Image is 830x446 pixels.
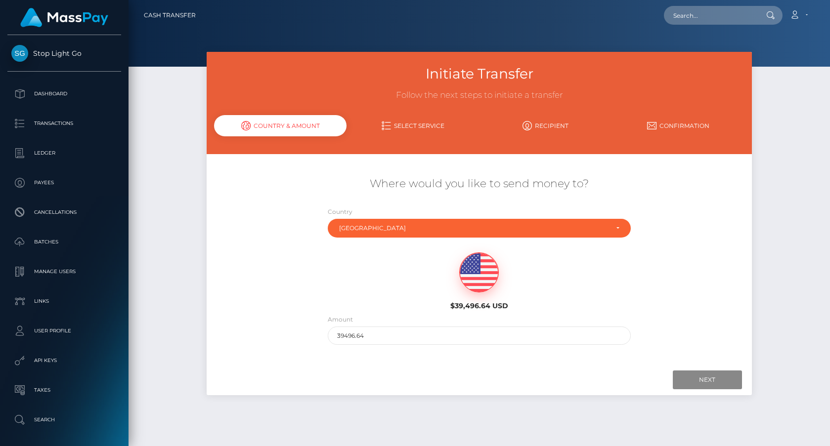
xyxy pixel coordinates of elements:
a: Dashboard [7,81,121,106]
div: Country & Amount [214,115,347,136]
img: USD.png [460,253,498,292]
input: Amount to send in USD (Maximum: 39496.64) [328,326,631,345]
a: Links [7,289,121,314]
label: Country [328,207,352,216]
h3: Initiate Transfer [214,64,744,83]
input: Next [673,370,742,389]
a: Cancellations [7,200,121,225]
a: Search [7,407,121,432]
img: Stop Light Go [11,45,28,62]
a: Batches [7,230,121,254]
p: User Profile [11,324,117,338]
a: Manage Users [7,259,121,284]
a: API Keys [7,348,121,373]
h3: Follow the next steps to initiate a transfer [214,89,744,101]
p: Ledger [11,146,117,161]
p: Payees [11,175,117,190]
p: Links [11,294,117,309]
p: Manage Users [11,264,117,279]
a: Taxes [7,378,121,403]
a: Transactions [7,111,121,136]
span: Stop Light Go [7,49,121,58]
p: Search [11,412,117,427]
a: Ledger [7,141,121,165]
p: Batches [11,235,117,249]
p: Taxes [11,383,117,398]
h6: $39,496.64 USD [411,302,547,310]
a: User Profile [7,319,121,343]
a: Payees [7,170,121,195]
p: Transactions [11,116,117,131]
input: Search... [664,6,757,25]
a: Select Service [347,117,479,134]
a: Recipient [480,117,612,134]
p: API Keys [11,353,117,368]
a: Confirmation [612,117,744,134]
a: Cash Transfer [144,5,196,26]
label: Amount [328,315,353,324]
img: MassPay Logo [20,8,108,27]
p: Dashboard [11,86,117,101]
h5: Where would you like to send money to? [214,176,744,192]
button: United States [328,219,631,238]
p: Cancellations [11,205,117,220]
div: [GEOGRAPHIC_DATA] [339,224,608,232]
